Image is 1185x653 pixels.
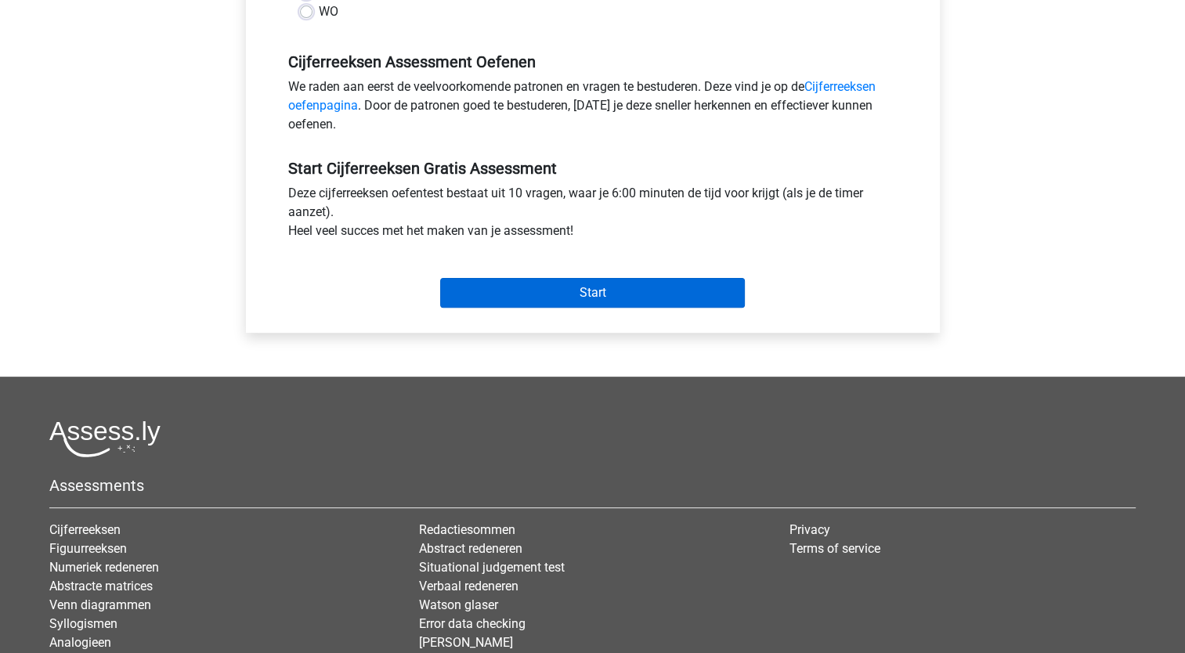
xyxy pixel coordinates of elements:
div: We raden aan eerst de veelvoorkomende patronen en vragen te bestuderen. Deze vind je op de . Door... [276,78,909,140]
a: Verbaal redeneren [419,579,518,593]
a: Syllogismen [49,616,117,631]
a: [PERSON_NAME] [419,635,513,650]
a: Privacy [789,522,830,537]
h5: Cijferreeksen Assessment Oefenen [288,52,898,71]
a: Watson glaser [419,597,498,612]
a: Analogieen [49,635,111,650]
a: Figuurreeksen [49,541,127,556]
a: Numeriek redeneren [49,560,159,575]
h5: Assessments [49,476,1136,495]
a: Terms of service [789,541,880,556]
a: Cijferreeksen [49,522,121,537]
a: Situational judgement test [419,560,565,575]
h5: Start Cijferreeksen Gratis Assessment [288,159,898,178]
a: Abstracte matrices [49,579,153,593]
img: Assessly logo [49,420,161,457]
label: WO [319,2,338,21]
a: Redactiesommen [419,522,515,537]
a: Abstract redeneren [419,541,522,556]
a: Error data checking [419,616,526,631]
input: Start [440,278,745,308]
div: Deze cijferreeksen oefentest bestaat uit 10 vragen, waar je 6:00 minuten de tijd voor krijgt (als... [276,184,909,247]
a: Venn diagrammen [49,597,151,612]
